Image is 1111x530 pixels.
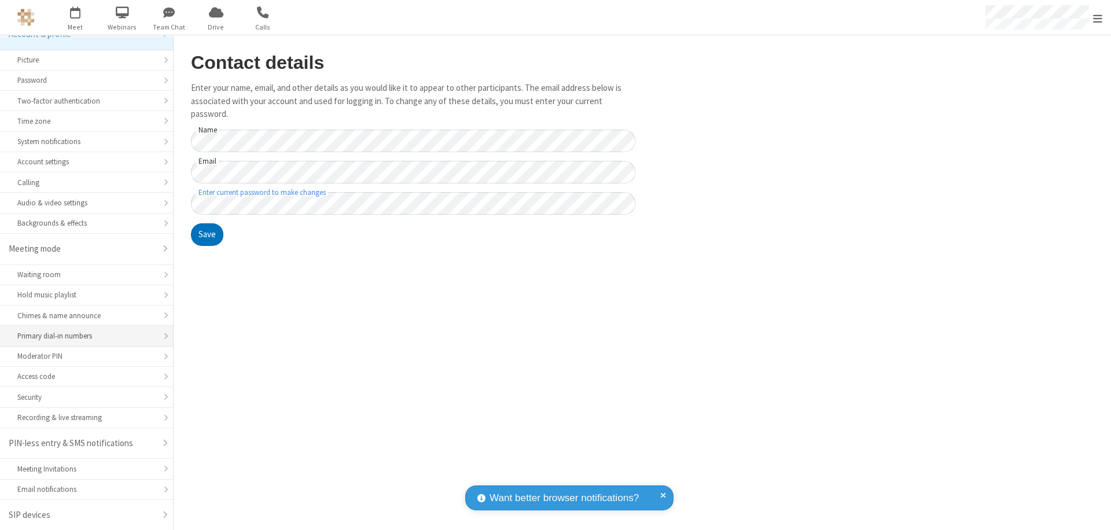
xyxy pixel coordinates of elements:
span: Meet [54,22,97,32]
div: Meeting mode [9,242,156,256]
div: Backgrounds & effects [17,218,156,229]
div: Hold music playlist [17,289,156,300]
h2: Contact details [191,53,635,73]
div: Email notifications [17,484,156,495]
div: Audio & video settings [17,197,156,208]
span: Calls [241,22,285,32]
div: Two-factor authentication [17,95,156,106]
div: System notifications [17,136,156,147]
p: Enter your name, email, and other details as you would like it to appear to other participants. T... [191,82,635,121]
div: Recording & live streaming [17,412,156,423]
div: Moderator PIN [17,351,156,362]
div: Chimes & name announce [17,310,156,321]
div: Calling [17,177,156,188]
div: Password [17,75,156,86]
span: Webinars [101,22,144,32]
div: Waiting room [17,269,156,280]
span: Want better browser notifications? [490,491,639,506]
div: Account settings [17,156,156,167]
span: Drive [194,22,238,32]
div: Time zone [17,116,156,127]
img: QA Selenium DO NOT DELETE OR CHANGE [17,9,35,26]
div: PIN-less entry & SMS notifications [9,437,156,450]
div: SIP devices [9,509,156,522]
div: Security [17,392,156,403]
span: Team Chat [148,22,191,32]
div: Picture [17,54,156,65]
div: Primary dial-in numbers [17,330,156,341]
input: Name [191,130,635,152]
div: Meeting Invitations [17,463,156,474]
input: Email [191,161,635,183]
input: Enter current password to make changes [191,192,635,215]
button: Save [191,223,223,246]
div: Access code [17,371,156,382]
